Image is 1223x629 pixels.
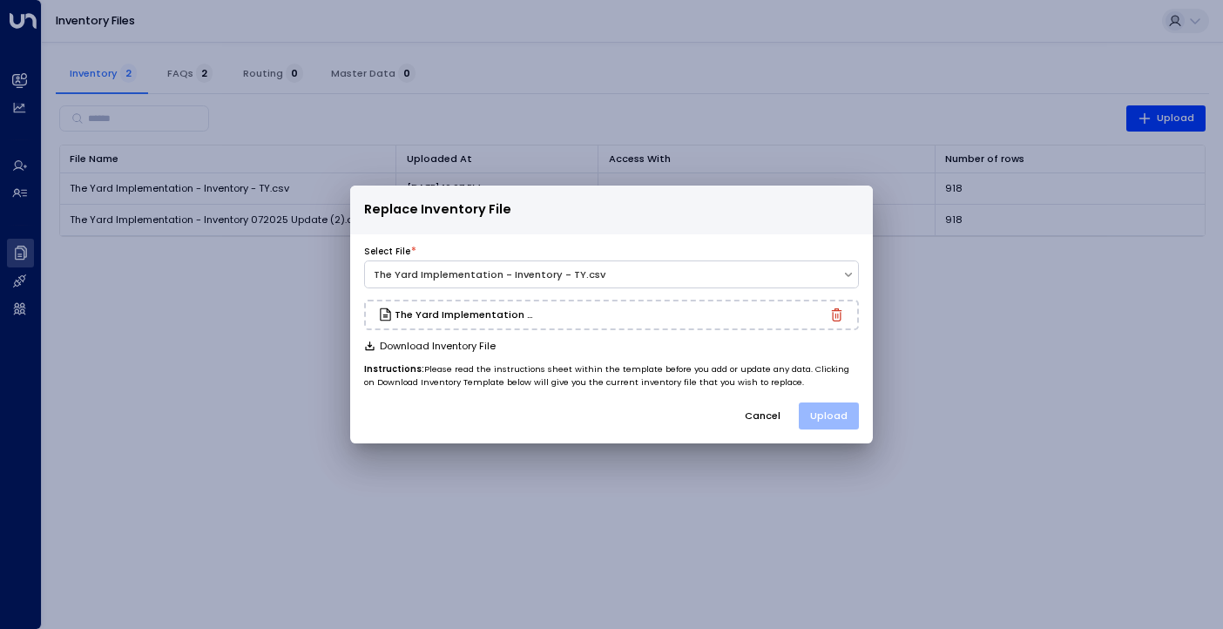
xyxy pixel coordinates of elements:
[364,246,410,258] label: Select File
[364,200,511,220] span: Replace Inventory File
[374,267,834,282] div: The Yard Implementation - Inventory - TY.csv
[364,341,496,352] button: Download Inventory File
[364,363,859,389] p: Please read the instructions sheet within the template before you add or update any data. Clickin...
[733,402,793,429] button: Cancel
[799,402,859,429] button: Upload
[364,363,424,375] b: Instructions:
[395,310,534,320] h3: The Yard Implementation - Inventory 072025 Update.csv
